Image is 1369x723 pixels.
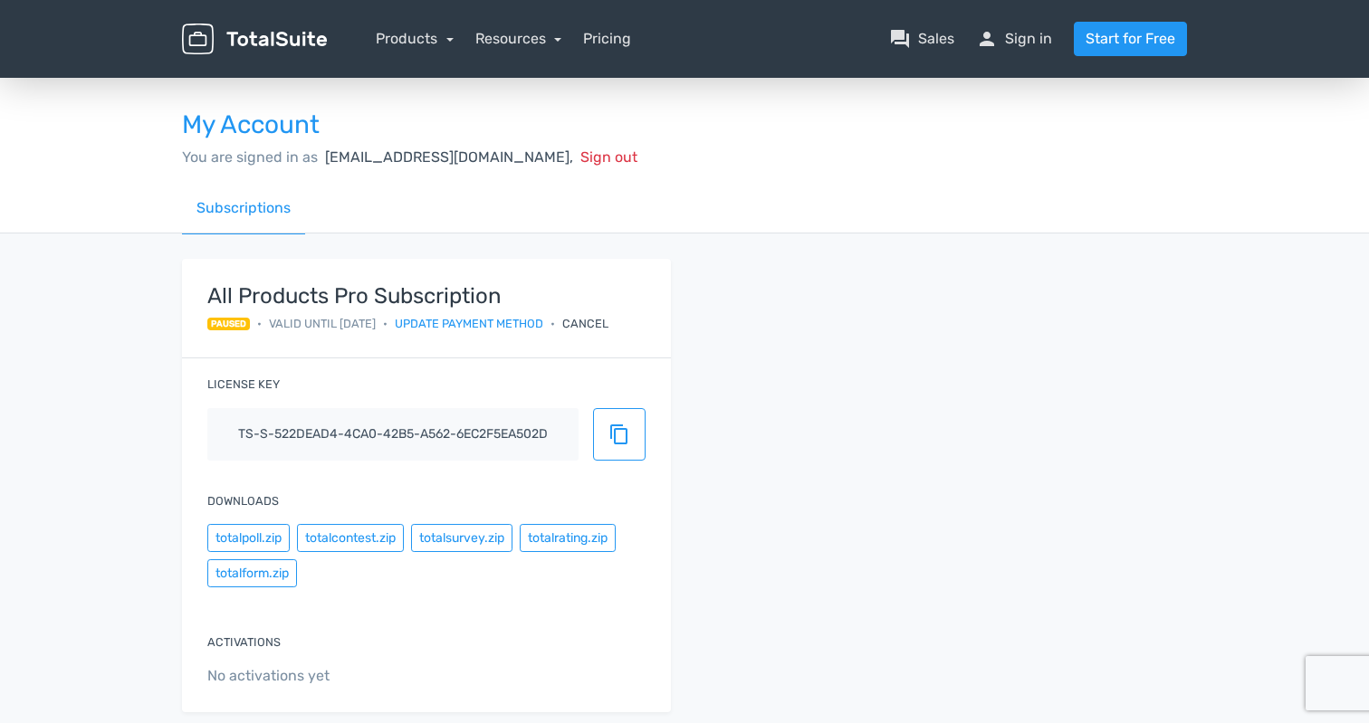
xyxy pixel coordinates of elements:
label: License key [207,376,280,393]
button: totalrating.zip [520,524,616,552]
span: You are signed in as [182,148,318,166]
span: • [257,315,262,332]
span: person [976,28,998,50]
a: Resources [475,30,562,47]
a: personSign in [976,28,1052,50]
a: Update payment method [395,315,543,332]
button: totalform.zip [207,559,297,587]
a: Products [376,30,454,47]
strong: All Products Pro Subscription [207,284,608,308]
span: paused [207,318,250,330]
span: question_answer [889,28,911,50]
h3: My Account [182,111,1187,139]
span: • [550,315,555,332]
span: Valid until [DATE] [269,315,376,332]
a: Pricing [583,28,631,50]
button: totalpoll.zip [207,524,290,552]
span: Sign out [580,148,637,166]
span: No activations yet [207,665,646,687]
span: content_copy [608,423,630,445]
label: Downloads [207,492,279,509]
label: Activations [207,633,281,651]
img: TotalSuite for WordPress [182,24,327,55]
button: totalsurvey.zip [411,524,512,552]
button: content_copy [593,408,646,461]
div: Cancel [562,315,608,332]
a: Subscriptions [182,183,305,234]
span: [EMAIL_ADDRESS][DOMAIN_NAME], [325,148,573,166]
a: question_answerSales [889,28,954,50]
button: totalcontest.zip [297,524,404,552]
a: Start for Free [1074,22,1187,56]
span: • [383,315,388,332]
